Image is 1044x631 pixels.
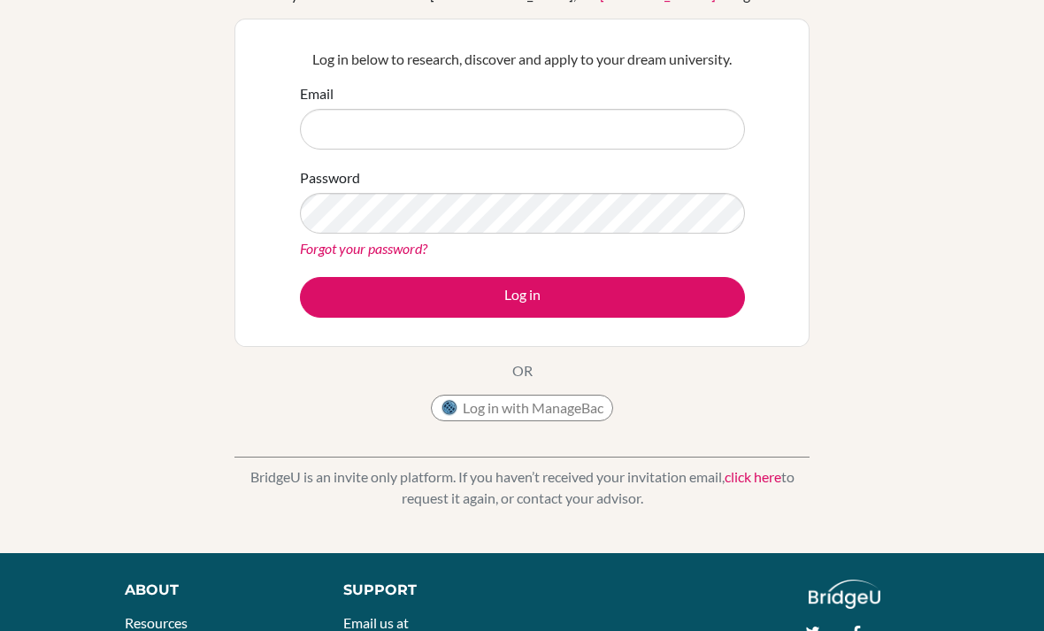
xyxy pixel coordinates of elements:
img: logo_white@2x-f4f0deed5e89b7ecb1c2cc34c3e3d731f90f0f143d5ea2071677605dd97b5244.png [809,580,880,609]
button: Log in [300,277,745,318]
a: Resources [125,614,188,631]
p: OR [512,360,533,381]
div: Support [343,580,505,601]
label: Password [300,167,360,189]
p: Log in below to research, discover and apply to your dream university. [300,49,745,70]
a: click here [725,468,781,485]
label: Email [300,83,334,104]
div: About [125,580,303,601]
p: BridgeU is an invite only platform. If you haven’t received your invitation email, to request it ... [234,466,810,509]
a: Forgot your password? [300,240,427,257]
button: Log in with ManageBac [431,395,613,421]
